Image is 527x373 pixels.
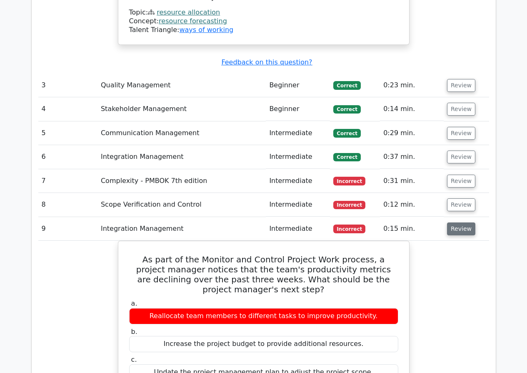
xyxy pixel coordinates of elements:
[266,217,330,241] td: Intermediate
[447,127,475,140] button: Review
[221,58,312,66] a: Feedback on this question?
[97,145,266,169] td: Integration Management
[157,8,220,16] a: resource allocation
[38,74,97,97] td: 3
[131,328,137,336] span: b.
[38,145,97,169] td: 6
[447,151,475,163] button: Review
[380,97,444,121] td: 0:14 min.
[97,74,266,97] td: Quality Management
[38,97,97,121] td: 4
[266,169,330,193] td: Intermediate
[380,145,444,169] td: 0:37 min.
[380,193,444,217] td: 0:12 min.
[266,193,330,217] td: Intermediate
[380,74,444,97] td: 0:23 min.
[380,121,444,145] td: 0:29 min.
[38,121,97,145] td: 5
[128,254,399,294] h5: As part of the Monitor and Control Project Work process, a project manager notices that the team'...
[38,193,97,217] td: 8
[333,81,360,89] span: Correct
[380,169,444,193] td: 0:31 min.
[333,129,360,137] span: Correct
[447,175,475,188] button: Review
[333,153,360,161] span: Correct
[333,177,365,185] span: Incorrect
[38,169,97,193] td: 7
[97,193,266,217] td: Scope Verification and Control
[179,26,233,34] a: ways of working
[129,17,398,26] div: Concept:
[97,169,266,193] td: Complexity - PMBOK 7th edition
[159,17,227,25] a: resource forecasting
[129,308,398,324] div: Reallocate team members to different tasks to improve productivity.
[380,217,444,241] td: 0:15 min.
[97,121,266,145] td: Communication Management
[131,299,137,307] span: a.
[447,103,475,116] button: Review
[38,217,97,241] td: 9
[266,121,330,145] td: Intermediate
[447,198,475,211] button: Review
[447,222,475,235] button: Review
[333,225,365,233] span: Incorrect
[129,336,398,352] div: Increase the project budget to provide additional resources.
[447,79,475,92] button: Review
[333,105,360,114] span: Correct
[97,217,266,241] td: Integration Management
[129,8,398,34] div: Talent Triangle:
[97,97,266,121] td: Stakeholder Management
[131,356,137,363] span: c.
[266,145,330,169] td: Intermediate
[266,97,330,121] td: Beginner
[266,74,330,97] td: Beginner
[333,201,365,209] span: Incorrect
[129,8,398,17] div: Topic:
